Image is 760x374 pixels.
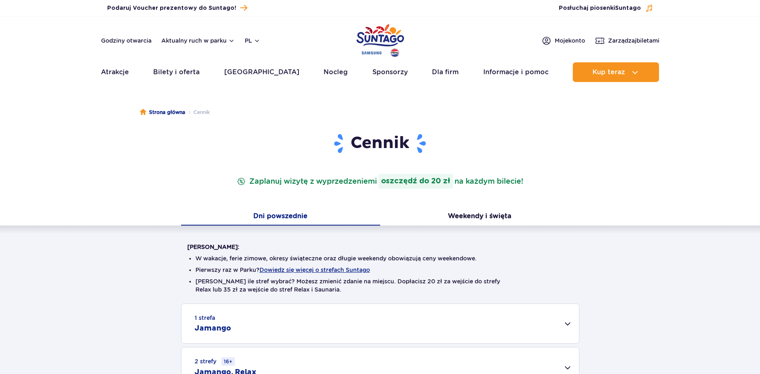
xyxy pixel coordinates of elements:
[573,62,659,82] button: Kup teraz
[379,174,453,189] strong: oszczędź do 20 zł
[161,37,235,44] button: Aktualny ruch w parku
[101,36,152,45] a: Godziny otwarcia
[615,5,641,11] span: Suntago
[140,108,185,116] a: Strona główna
[559,4,641,12] span: Posłuchaj piosenki
[432,62,459,82] a: Dla firm
[107,2,247,14] a: Podaruj Voucher prezentowy do Suntago!
[221,357,235,366] small: 16+
[181,208,380,226] button: Dni powszednie
[101,62,129,82] a: Atrakcje
[195,254,565,262] li: W wakacje, ferie zimowe, okresy świąteczne oraz długie weekendy obowiązują ceny weekendowe.
[542,36,585,46] a: Mojekonto
[245,36,260,45] button: pl
[195,357,235,366] small: 2 strefy
[372,62,408,82] a: Sponsorzy
[153,62,200,82] a: Bilety i oferta
[195,266,565,274] li: Pierwszy raz w Parku?
[559,4,653,12] button: Posłuchaj piosenkiSuntago
[187,244,239,250] strong: [PERSON_NAME]:
[259,267,370,273] button: Dowiedz się więcej o strefach Suntago
[185,108,210,116] li: Cennik
[195,277,565,294] li: [PERSON_NAME] ile stref wybrać? Możesz zmienić zdanie na miejscu. Dopłacisz 20 zł za wejście do s...
[483,62,549,82] a: Informacje i pomoc
[592,68,625,76] span: Kup teraz
[356,21,404,58] a: Park of Poland
[595,36,659,46] a: Zarządzajbiletami
[187,133,573,154] h1: Cennik
[608,36,659,45] span: Zarządzaj biletami
[195,314,215,322] small: 1 strefa
[380,208,579,226] button: Weekendy i święta
[107,4,236,12] span: Podaruj Voucher prezentowy do Suntago!
[195,324,231,333] h2: Jamango
[324,62,348,82] a: Nocleg
[224,62,299,82] a: [GEOGRAPHIC_DATA]
[235,174,525,189] p: Zaplanuj wizytę z wyprzedzeniem na każdym bilecie!
[555,36,585,45] span: Moje konto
